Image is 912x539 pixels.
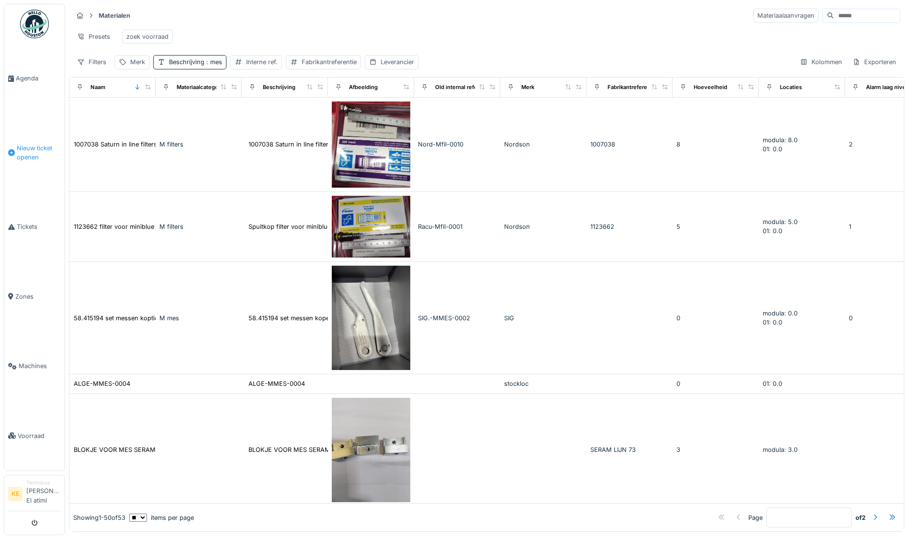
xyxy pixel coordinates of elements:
[20,10,49,38] img: Badge_color-CXgf-gQk.svg
[73,55,111,69] div: Filters
[248,445,429,454] div: BLOKJE VOOR MES SERAM L73 GEEN PO GEEN INFO GEH...
[95,11,134,20] strong: Materialen
[349,83,378,91] div: Afbeelding
[18,431,61,440] span: Voorraad
[73,513,125,522] div: Showing 1 - 50 of 53
[263,83,295,91] div: Beschrijving
[590,445,669,454] div: SERAM LIJN 73
[332,266,410,371] img: 58.415194 set messen kopticket sig500 (L61)
[8,487,23,501] li: KE
[248,140,385,149] div: 1007038 Saturn in line filters value pack verp...
[418,140,496,149] div: Nord-Mfil-0010
[4,113,65,192] a: Nieuw ticket openen
[4,262,65,331] a: Zones
[504,314,583,323] div: SIG
[248,222,376,231] div: Spuitkop filter voor miniblue 2 inline filter ...
[763,227,782,235] span: 01: 0.0
[302,57,357,67] div: Fabrikantreferentie
[418,222,496,231] div: Racu-Mfil-0001
[381,57,414,67] div: Leverancier
[418,314,496,323] div: SIG.-MMES-0002
[763,310,798,317] span: modula: 0.0
[332,101,410,188] img: 1007038 Saturn in line filters value pack
[608,83,657,91] div: Fabrikantreferentie
[26,479,61,509] li: [PERSON_NAME] El atimi
[126,32,169,41] div: zoek voorraad
[694,83,727,91] div: Hoeveelheid
[130,57,145,67] div: Merk
[763,380,782,387] span: 01: 0.0
[17,144,61,162] span: Nieuw ticket openen
[763,319,782,326] span: 01: 0.0
[590,140,669,149] div: 1007038
[16,74,61,83] span: Agenda
[246,57,278,67] div: Interne ref.
[435,83,493,91] div: Old internal reference
[676,222,755,231] div: 5
[4,331,65,401] a: Machines
[73,30,114,44] div: Presets
[74,379,130,388] div: ALGE-MMES-0004
[8,479,61,511] a: KE Technicus[PERSON_NAME] El atimi
[763,218,798,225] span: modula: 5.0
[763,446,798,453] span: modula: 3.0
[129,513,194,522] div: items per page
[796,55,846,69] div: Kolommen
[17,222,61,231] span: Tickets
[504,140,583,149] div: Nordson
[159,314,238,323] div: M mes
[159,140,238,149] div: M filters
[169,57,222,67] div: Beschrijving
[866,83,912,91] div: Alarm laag niveau
[753,9,819,22] div: Materiaalaanvragen
[177,83,225,91] div: Materiaalcategorie
[248,379,305,388] div: ALGE-MMES-0004
[15,292,61,301] span: Zones
[763,146,782,153] span: 01: 0.0
[676,140,755,149] div: 8
[780,83,802,91] div: Locaties
[4,44,65,113] a: Agenda
[856,513,866,522] strong: of 2
[676,445,755,454] div: 3
[74,140,190,149] div: 1007038 Saturn in line filters value pack
[26,479,61,486] div: Technicus
[159,222,238,231] div: M filters
[676,314,755,323] div: 0
[19,361,61,371] span: Machines
[676,379,755,388] div: 0
[74,314,205,323] div: 58.415194 set messen kopticket sig500 (L61)
[763,136,798,144] span: modula: 8.0
[590,222,669,231] div: 1123662
[332,196,410,258] img: 1123662 filter voor miniblue 2 pistool
[4,192,65,261] a: Tickets
[204,58,222,66] span: : mes
[74,222,181,231] div: 1123662 filter voor miniblue 2 pistool
[248,314,380,323] div: 58.415194 set messen kopetiket sig500 (L61)
[504,222,583,231] div: Nordson
[4,401,65,471] a: Voorraad
[521,83,534,91] div: Merk
[74,445,173,454] div: BLOKJE VOOR MES SERAM L73 -
[748,513,763,522] div: Page
[332,398,410,503] img: BLOKJE VOOR MES SERAM L73 -
[90,83,105,91] div: Naam
[848,55,901,69] div: Exporteren
[504,379,583,388] div: stockloc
